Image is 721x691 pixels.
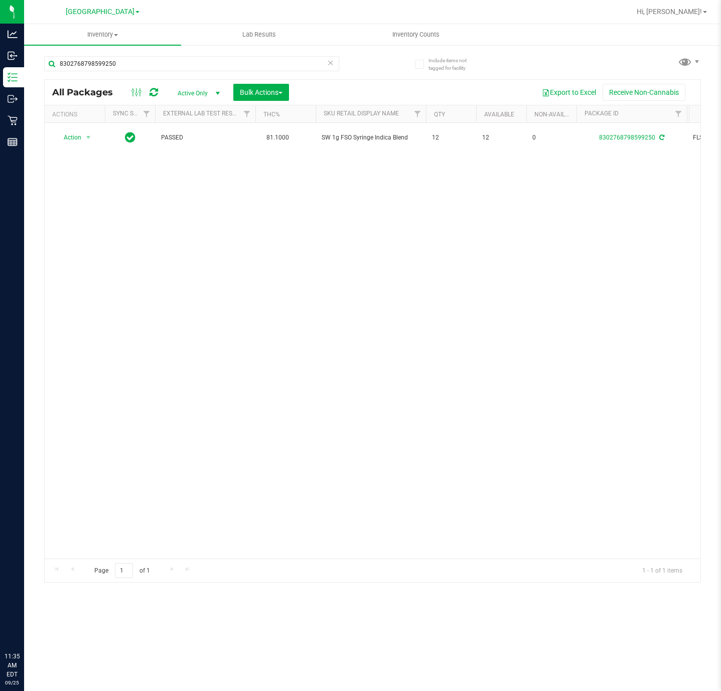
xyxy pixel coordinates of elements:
span: 81.1000 [261,130,294,145]
a: Lab Results [181,24,338,45]
span: SW 1g FSO Syringe Indica Blend [322,133,420,143]
iframe: Resource center [10,611,40,641]
a: 8302768798599250 [599,134,655,141]
span: 0 [532,133,570,143]
inline-svg: Reports [8,137,18,147]
a: Filter [138,105,155,122]
div: Actions [52,111,101,118]
span: select [82,130,95,145]
a: Non-Available [534,111,579,118]
button: Export to Excel [535,84,603,101]
inline-svg: Retail [8,115,18,125]
span: [GEOGRAPHIC_DATA] [66,8,134,16]
span: Inventory [24,30,181,39]
span: 1 - 1 of 1 items [634,563,690,578]
a: External Lab Test Result [163,110,242,117]
a: Filter [239,105,255,122]
span: PASSED [161,133,249,143]
span: Action [55,130,82,145]
p: 11:35 AM EDT [5,652,20,679]
span: Bulk Actions [240,88,282,96]
a: Inventory Counts [338,24,495,45]
a: THC% [263,111,280,118]
a: Filter [409,105,426,122]
span: In Sync [125,130,135,145]
a: Sku Retail Display Name [324,110,399,117]
span: Include items not tagged for facility [428,57,479,72]
inline-svg: Outbound [8,94,18,104]
a: Sync Status [113,110,152,117]
a: Available [484,111,514,118]
button: Receive Non-Cannabis [603,84,685,101]
span: Inventory Counts [379,30,453,39]
inline-svg: Inbound [8,51,18,61]
button: Bulk Actions [233,84,289,101]
span: 12 [432,133,470,143]
span: Hi, [PERSON_NAME]! [637,8,702,16]
a: Package ID [585,110,619,117]
span: 12 [482,133,520,143]
span: Sync from Compliance System [658,134,664,141]
inline-svg: Analytics [8,29,18,39]
inline-svg: Inventory [8,72,18,82]
span: Lab Results [229,30,290,39]
a: Inventory [24,24,181,45]
span: All Packages [52,87,123,98]
span: Clear [327,56,334,69]
a: Qty [434,111,445,118]
a: Filter [670,105,687,122]
span: Page of 1 [86,563,158,579]
input: 1 [115,563,133,579]
p: 09/25 [5,679,20,686]
input: Search Package ID, Item Name, SKU, Lot or Part Number... [44,56,339,71]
